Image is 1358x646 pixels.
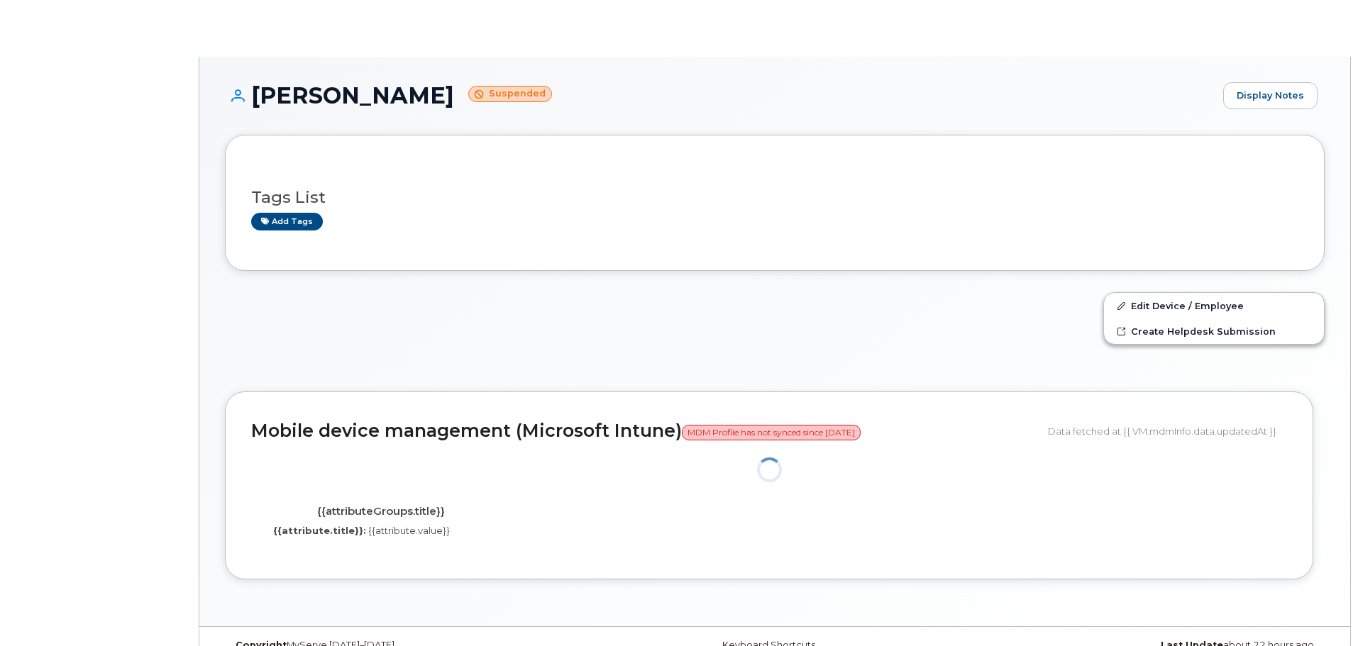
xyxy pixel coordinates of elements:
[1048,418,1287,445] div: Data fetched at {{ VM.mdmInfo.data.updatedAt }}
[273,524,366,538] label: {{attribute.title}}:
[468,86,552,102] small: Suspended
[251,189,1298,206] h3: Tags List
[1104,293,1324,318] a: Edit Device / Employee
[262,506,499,518] h4: {{attributeGroups.title}}
[682,425,861,440] span: MDM Profile has not synced since [DATE]
[1223,82,1318,109] a: Display Notes
[1104,318,1324,344] a: Create Helpdesk Submission
[251,213,323,230] a: Add tags
[368,525,450,536] span: {{attribute.value}}
[225,83,1216,108] h1: [PERSON_NAME]
[251,421,1037,441] h2: Mobile device management (Microsoft Intune)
